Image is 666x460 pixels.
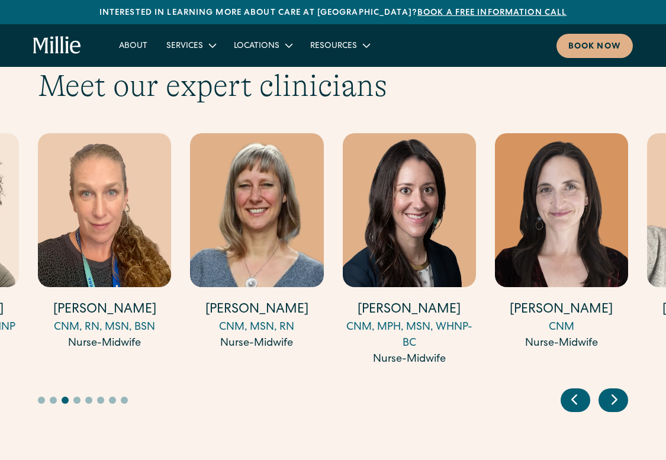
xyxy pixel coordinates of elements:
button: Go to slide 2 [50,397,57,404]
button: Go to slide 6 [97,397,104,404]
a: [PERSON_NAME]CNM, RN, MSN, BSNNurse-Midwife [38,133,171,352]
div: 5 / 17 [38,133,171,353]
div: CNM, MSN, RN [190,320,323,336]
h2: Meet our expert clinicians [38,67,628,104]
h4: [PERSON_NAME] [190,301,323,320]
div: Previous slide [561,388,590,412]
div: Locations [224,36,301,55]
a: [PERSON_NAME]CNMNurse-Midwife [495,133,628,352]
button: Go to slide 7 [109,397,116,404]
button: Go to slide 4 [73,397,81,404]
h4: [PERSON_NAME] [38,301,171,320]
button: Go to slide 1 [38,397,45,404]
a: [PERSON_NAME]CNM, MSN, RNNurse-Midwife [190,133,323,352]
div: Nurse-Midwife [190,336,323,352]
div: Book now [568,41,621,53]
button: Go to slide 3 [62,397,69,404]
h4: [PERSON_NAME] [495,301,628,320]
div: Nurse-Midwife [343,352,476,368]
div: CNM [495,320,628,336]
div: Resources [301,36,378,55]
a: About [110,36,157,55]
div: Nurse-Midwife [38,336,171,352]
a: Book a free information call [417,9,567,17]
div: Resources [310,40,357,53]
a: home [33,36,81,54]
div: Services [157,36,224,55]
button: Go to slide 5 [85,397,92,404]
div: CNM, RN, MSN, BSN [38,320,171,336]
button: Go to slide 8 [121,397,128,404]
div: Next slide [599,388,628,412]
div: 6 / 17 [190,133,323,353]
div: CNM, MPH, MSN, WHNP-BC [343,320,476,352]
div: Locations [234,40,279,53]
div: Services [166,40,203,53]
h4: [PERSON_NAME] [343,301,476,320]
div: 7 / 17 [343,133,476,369]
a: [PERSON_NAME]CNM, MPH, MSN, WHNP-BCNurse-Midwife [343,133,476,368]
div: Nurse-Midwife [495,336,628,352]
div: 8 / 17 [495,133,628,353]
a: Book now [556,34,633,58]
